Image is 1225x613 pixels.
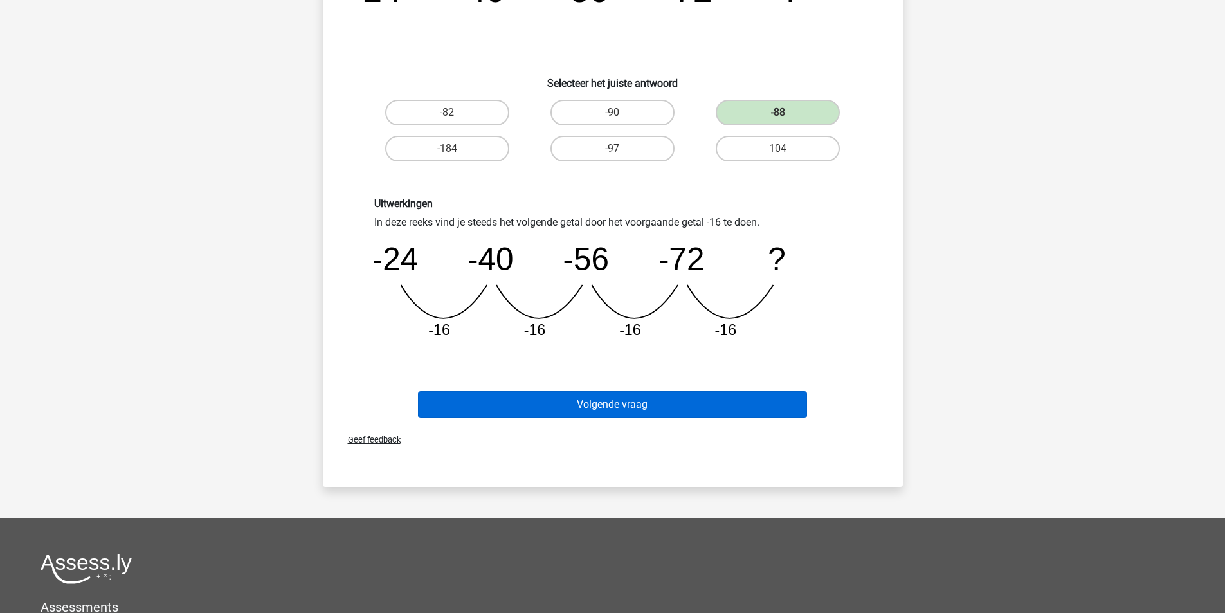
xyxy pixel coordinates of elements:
[716,136,840,161] label: 104
[418,391,807,418] button: Volgende vraag
[714,322,736,338] tspan: -16
[385,100,509,125] label: -82
[372,241,417,277] tspan: -24
[550,100,675,125] label: -90
[41,554,132,584] img: Assessly logo
[374,197,851,210] h6: Uitwerkingen
[338,435,401,444] span: Geef feedback
[365,197,861,350] div: In deze reeks vind je steeds het volgende getal door het voorgaande getal -16 te doen.
[467,241,513,277] tspan: -40
[343,67,882,89] h6: Selecteer het juiste antwoord
[523,322,545,338] tspan: -16
[768,241,786,277] tspan: ?
[619,322,641,338] tspan: -16
[658,241,703,277] tspan: -72
[428,322,450,338] tspan: -16
[716,100,840,125] label: -88
[550,136,675,161] label: -97
[385,136,509,161] label: -184
[563,241,608,277] tspan: -56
